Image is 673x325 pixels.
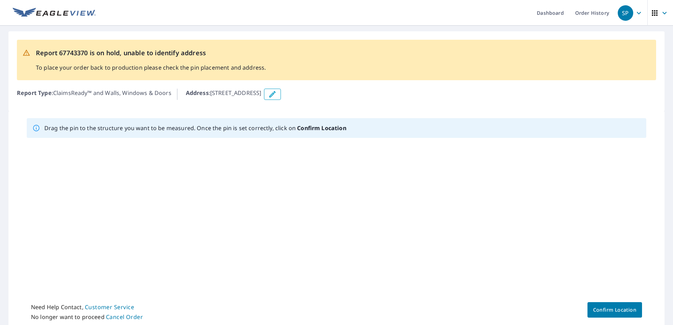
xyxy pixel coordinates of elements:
[297,124,346,132] b: Confirm Location
[17,89,171,100] p: : ClaimsReady™ and Walls, Windows & Doors
[36,63,266,72] p: To place your order back to production please check the pin placement and address.
[186,89,209,97] b: Address
[587,302,642,318] button: Confirm Location
[31,302,143,312] p: Need Help Contact,
[593,306,636,314] span: Confirm Location
[31,312,143,322] p: No longer want to proceed
[186,89,262,100] p: : [STREET_ADDRESS]
[17,89,52,97] b: Report Type
[106,312,143,322] button: Cancel Order
[36,48,266,58] p: Report 67743370 is on hold, unable to identify address
[85,302,134,312] button: Customer Service
[44,124,346,132] p: Drag the pin to the structure you want to be measured. Once the pin is set correctly, click on
[13,8,96,18] img: EV Logo
[618,5,633,21] div: SP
